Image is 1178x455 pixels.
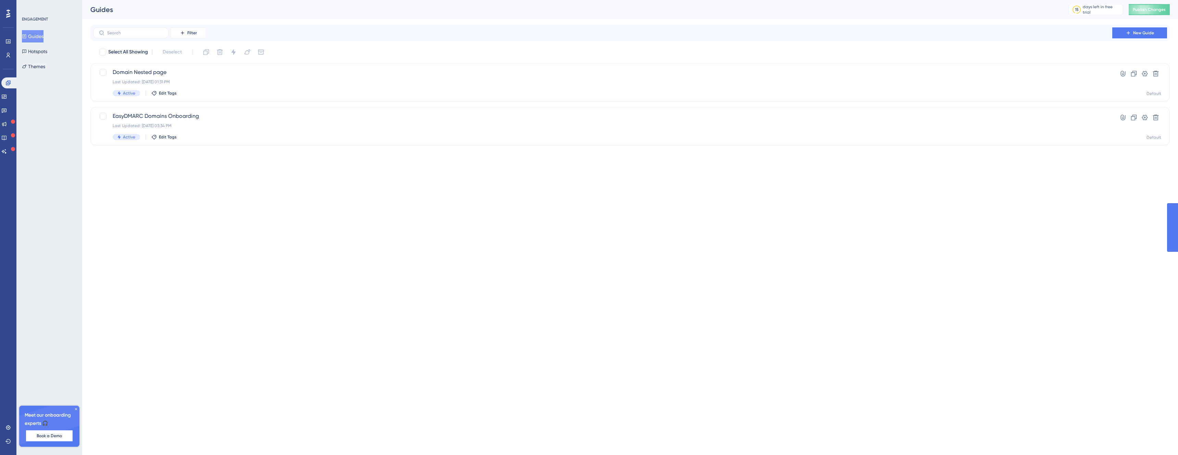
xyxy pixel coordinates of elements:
[107,30,163,35] input: Search
[187,30,197,36] span: Filter
[1149,428,1170,448] iframe: UserGuiding AI Assistant Launcher
[159,134,177,140] span: Edit Tags
[123,90,135,96] span: Active
[37,433,62,439] span: Book a Demo
[151,134,177,140] button: Edit Tags
[1146,91,1161,96] div: Default
[159,90,177,96] span: Edit Tags
[22,60,45,73] button: Themes
[156,46,188,58] button: Deselect
[151,90,177,96] button: Edit Tags
[1133,7,1166,12] span: Publish Changes
[171,27,205,38] button: Filter
[1129,4,1170,15] button: Publish Changes
[90,5,1051,14] div: Guides
[26,430,73,441] button: Book a Demo
[22,45,47,58] button: Hotspots
[1133,30,1154,36] span: New Guide
[108,48,148,56] span: Select All Showing
[113,123,1093,128] div: Last Updated: [DATE] 03:34 PM
[22,16,48,22] div: ENGAGEMENT
[113,68,1093,76] span: Domain Nested page
[113,79,1093,85] div: Last Updated: [DATE] 01:31 PM
[1112,27,1167,38] button: New Guide
[123,134,135,140] span: Active
[1083,4,1121,15] div: days left in free trial
[25,411,74,428] span: Meet our onboarding experts 🎧
[22,30,43,42] button: Guides
[1146,135,1161,140] div: Default
[163,48,182,56] span: Deselect
[113,112,1093,120] span: EasyDMARC Domains Onboarding
[1075,7,1079,12] div: 15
